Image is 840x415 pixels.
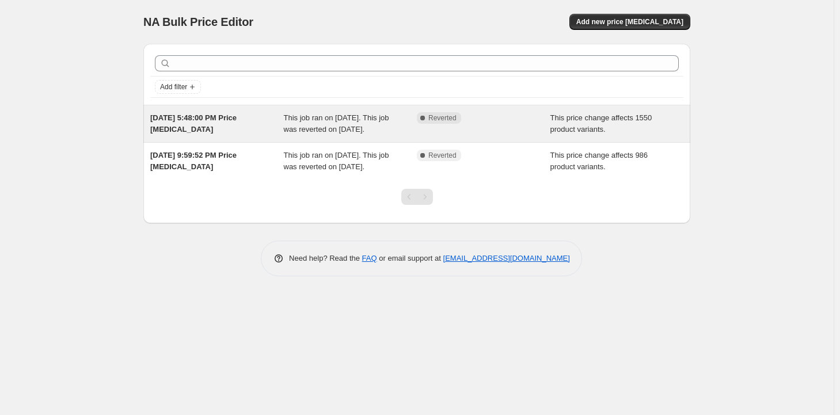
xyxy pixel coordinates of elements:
[569,14,690,30] button: Add new price [MEDICAL_DATA]
[377,254,443,262] span: or email support at
[143,16,253,28] span: NA Bulk Price Editor
[401,189,433,205] nav: Pagination
[284,113,389,134] span: This job ran on [DATE]. This job was reverted on [DATE].
[428,151,457,160] span: Reverted
[550,113,652,134] span: This price change affects 1550 product variants.
[150,113,237,134] span: [DATE] 5:48:00 PM Price [MEDICAL_DATA]
[160,82,187,92] span: Add filter
[428,113,457,123] span: Reverted
[150,151,237,171] span: [DATE] 9:59:52 PM Price [MEDICAL_DATA]
[443,254,570,262] a: [EMAIL_ADDRESS][DOMAIN_NAME]
[362,254,377,262] a: FAQ
[550,151,648,171] span: This price change affects 986 product variants.
[576,17,683,26] span: Add new price [MEDICAL_DATA]
[289,254,362,262] span: Need help? Read the
[155,80,201,94] button: Add filter
[284,151,389,171] span: This job ran on [DATE]. This job was reverted on [DATE].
